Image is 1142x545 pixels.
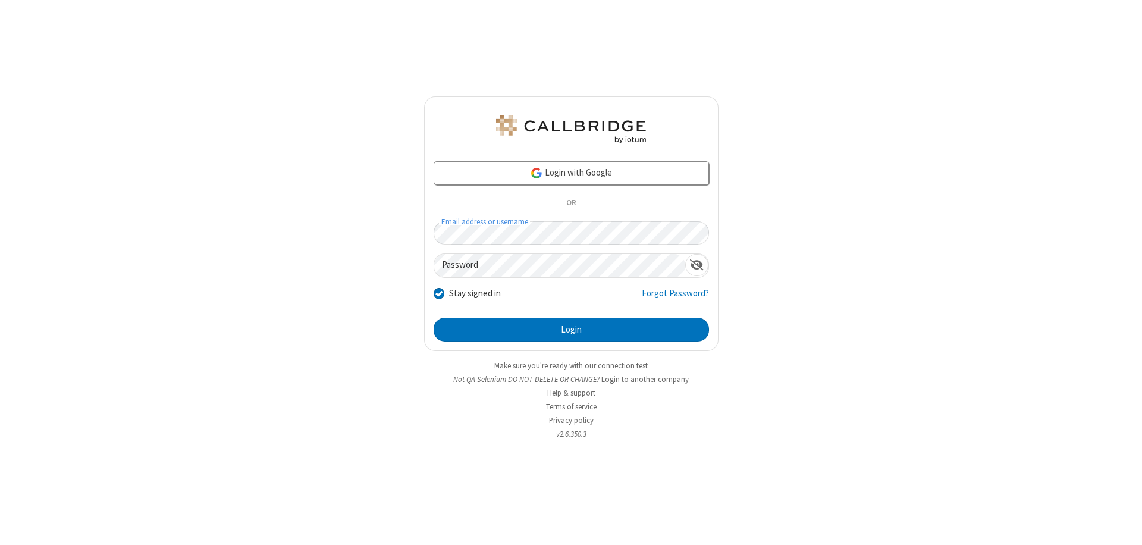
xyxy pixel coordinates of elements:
a: Terms of service [546,402,597,412]
a: Make sure you're ready with our connection test [494,361,648,371]
img: google-icon.png [530,167,543,180]
li: v2.6.350.3 [424,428,719,440]
label: Stay signed in [449,287,501,300]
a: Forgot Password? [642,287,709,309]
input: Email address or username [434,221,709,245]
span: OR [561,195,581,212]
a: Login with Google [434,161,709,185]
input: Password [434,254,685,277]
button: Login [434,318,709,342]
a: Privacy policy [549,415,594,425]
a: Help & support [547,388,595,398]
li: Not QA Selenium DO NOT DELETE OR CHANGE? [424,374,719,385]
button: Login to another company [601,374,689,385]
img: QA Selenium DO NOT DELETE OR CHANGE [494,115,648,143]
div: Show password [685,254,708,276]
